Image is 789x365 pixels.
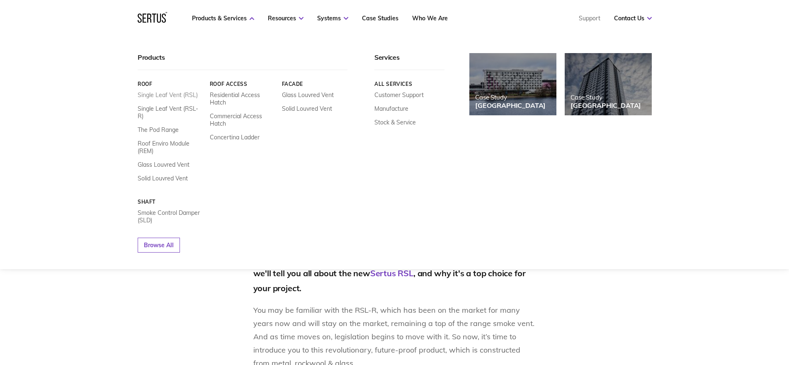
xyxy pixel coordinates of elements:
div: Products [138,53,347,70]
div: Case Study [475,93,546,101]
a: Solid Louvred Vent [282,105,332,112]
a: Roof Enviro Module (REM) [138,140,204,155]
a: Smoke Control Damper (SLD) [138,209,204,224]
a: Case Study[GEOGRAPHIC_DATA] [469,53,556,115]
a: Solid Louvred Vent [138,175,188,182]
div: [GEOGRAPHIC_DATA] [571,101,641,109]
a: Customer Support [374,91,424,99]
a: Manufacture [374,105,408,112]
a: Shaft [138,199,204,205]
a: Sertus RSL [370,268,413,278]
a: The Pod Range [138,126,179,134]
a: Contact Us [614,15,652,22]
a: Concertina Ladder [209,134,259,141]
a: Browse All [138,238,180,253]
a: Roof [138,81,204,87]
div: [GEOGRAPHIC_DATA] [475,101,546,109]
a: Glass Louvred Vent [282,91,333,99]
a: Commercial Access Hatch [209,112,275,127]
a: Stock & Service [374,119,416,126]
a: Roof Access [209,81,275,87]
a: Who We Are [412,15,448,22]
a: Residential Access Hatch [209,91,275,106]
a: Single Leaf Vent (RSL) [138,91,198,99]
a: Systems [317,15,348,22]
a: Single Leaf Vent (RSL-R) [138,105,204,120]
a: Support [579,15,600,22]
a: All services [374,81,444,87]
a: Glass Louvred Vent [138,161,189,168]
a: Resources [268,15,303,22]
h2: Hello and welcome to another blog from [PERSON_NAME]. In this post, we'll tell you all about the ... [253,251,536,295]
a: Case Studies [362,15,398,22]
div: Case Study [571,93,641,101]
a: Products & Services [192,15,254,22]
a: Facade [282,81,347,87]
a: Case Study[GEOGRAPHIC_DATA] [565,53,652,115]
div: Services [374,53,444,70]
